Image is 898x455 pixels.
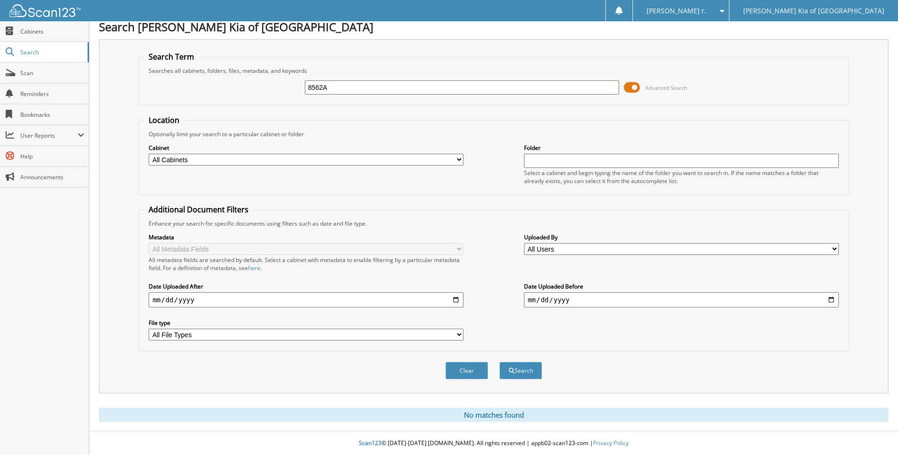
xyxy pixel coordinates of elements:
[99,408,889,422] div: No matches found
[359,439,382,447] span: Scan123
[20,90,84,98] span: Reminders
[524,292,839,307] input: end
[647,8,706,14] span: [PERSON_NAME] r.
[149,233,463,241] label: Metadata
[20,111,84,119] span: Bookmarks
[144,219,843,227] div: Enhance your search for specific documents using filters such as date and file type.
[20,69,84,77] span: Scan
[445,362,488,379] button: Clear
[524,233,839,241] label: Uploaded By
[524,169,839,185] div: Select a cabinet and begin typing the name of the folder you want to search in. If the name match...
[149,144,463,152] label: Cabinet
[593,439,629,447] a: Privacy Policy
[645,84,687,91] span: Advanced Search
[20,27,84,35] span: Cabinets
[144,115,184,125] legend: Location
[743,8,884,14] span: [PERSON_NAME] Kia of [GEOGRAPHIC_DATA]
[499,362,542,379] button: Search
[20,48,83,56] span: Search
[144,130,843,138] div: Optionally limit your search to a particular cabinet or folder
[9,4,80,17] img: scan123-logo-white.svg
[149,319,463,327] label: File type
[149,256,463,272] div: All metadata fields are searched by default. Select a cabinet with metadata to enable filtering b...
[149,292,463,307] input: start
[20,152,84,160] span: Help
[99,19,889,35] h1: Search [PERSON_NAME] Kia of [GEOGRAPHIC_DATA]
[144,67,843,75] div: Searches all cabinets, folders, files, metadata, and keywords
[144,204,253,215] legend: Additional Document Filters
[248,264,260,272] a: here
[144,52,199,62] legend: Search Term
[89,432,898,455] div: © [DATE]-[DATE] [DOMAIN_NAME]. All rights reserved | appb02-scan123-com |
[149,282,463,290] label: Date Uploaded After
[20,131,78,140] span: User Reports
[524,282,839,290] label: Date Uploaded Before
[20,173,84,181] span: Announcements
[524,144,839,152] label: Folder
